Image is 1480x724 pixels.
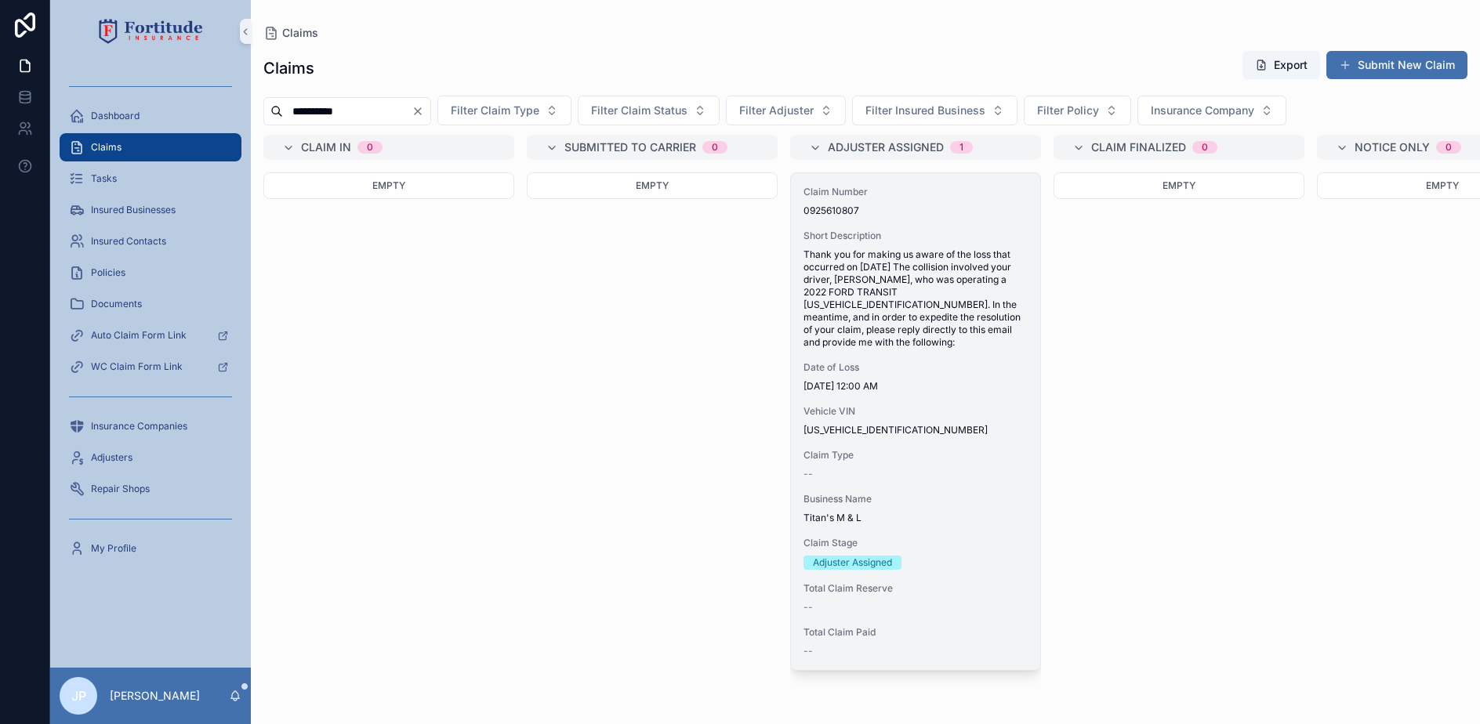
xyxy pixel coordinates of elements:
[60,227,241,255] a: Insured Contacts
[739,103,814,118] span: Filter Adjuster
[813,556,892,570] div: Adjuster Assigned
[564,139,696,155] span: Submitted to Carrier
[301,139,351,155] span: Claim In
[790,172,1041,671] a: Claim Number0925610807Short DescriptionThank you for making us aware of the loss that occurred on...
[60,102,241,130] a: Dashboard
[828,139,944,155] span: Adjuster Assigned
[60,475,241,503] a: Repair Shops
[91,360,183,373] span: WC Claim Form Link
[852,96,1017,125] button: Select Button
[263,25,318,41] a: Claims
[578,96,720,125] button: Select Button
[60,133,241,161] a: Claims
[636,179,669,191] span: Empty
[803,601,813,614] span: --
[591,103,687,118] span: Filter Claim Status
[91,329,187,342] span: Auto Claim Form Link
[803,493,1028,505] span: Business Name
[372,179,405,191] span: Empty
[1037,103,1099,118] span: Filter Policy
[1355,139,1430,155] span: Notice Only
[803,582,1028,595] span: Total Claim Reserve
[71,686,86,705] span: JP
[91,483,150,495] span: Repair Shops
[1202,141,1208,154] div: 0
[1426,179,1459,191] span: Empty
[263,57,314,79] h1: Claims
[60,259,241,287] a: Policies
[60,196,241,224] a: Insured Businesses
[726,96,846,125] button: Select Button
[91,141,122,154] span: Claims
[803,468,813,480] span: --
[803,248,1028,349] span: Thank you for making us aware of the loss that occurred on [DATE] The collision involved your dri...
[60,165,241,193] a: Tasks
[1242,51,1320,79] button: Export
[91,204,176,216] span: Insured Businesses
[60,534,241,563] a: My Profile
[1137,96,1286,125] button: Select Button
[803,405,1028,418] span: Vehicle VIN
[91,420,187,433] span: Insurance Companies
[803,186,1028,198] span: Claim Number
[99,19,203,44] img: App logo
[110,688,200,704] p: [PERSON_NAME]
[803,205,1028,217] span: 0925610807
[803,645,813,657] span: --
[91,266,125,279] span: Policies
[1151,103,1254,118] span: Insurance Company
[437,96,571,125] button: Select Button
[60,321,241,349] a: Auto Claim Form Link
[91,110,140,122] span: Dashboard
[712,141,718,154] div: 0
[91,542,136,555] span: My Profile
[1326,51,1467,79] button: Submit New Claim
[803,537,1028,549] span: Claim Stage
[91,451,132,464] span: Adjusters
[412,105,430,118] button: Clear
[1091,139,1186,155] span: Claim Finalized
[1024,96,1131,125] button: Select Button
[959,141,963,154] div: 1
[60,353,241,381] a: WC Claim Form Link
[803,380,1028,393] span: [DATE] 12:00 AM
[803,230,1028,242] span: Short Description
[1163,179,1195,191] span: Empty
[60,443,241,472] a: Adjusters
[91,235,166,248] span: Insured Contacts
[282,25,318,41] span: Claims
[803,512,1028,524] span: Titan's M & L
[91,298,142,310] span: Documents
[50,63,251,583] div: scrollable content
[803,626,1028,639] span: Total Claim Paid
[91,172,117,185] span: Tasks
[803,424,1028,436] span: [US_VEHICLE_IDENTIFICATION_NUMBER]
[803,449,1028,462] span: Claim Type
[451,103,539,118] span: Filter Claim Type
[803,361,1028,374] span: Date of Loss
[367,141,373,154] div: 0
[865,103,985,118] span: Filter Insured Business
[1446,141,1452,154] div: 0
[60,412,241,440] a: Insurance Companies
[60,290,241,318] a: Documents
